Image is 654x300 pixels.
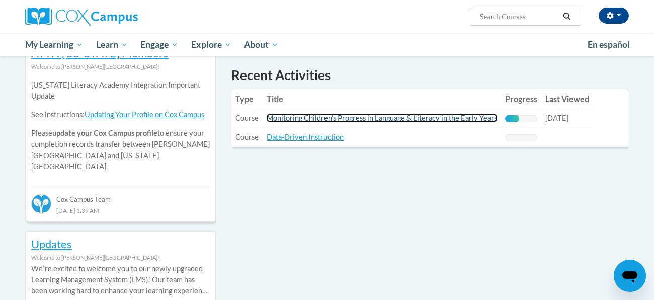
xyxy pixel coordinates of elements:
[25,8,138,26] img: Cox Campus
[90,33,134,56] a: Learn
[134,33,185,56] a: Engage
[185,33,238,56] a: Explore
[10,33,644,56] div: Main menu
[559,11,575,23] button: Search
[244,39,278,51] span: About
[267,133,344,141] a: Data-Driven Instruction
[235,133,259,141] span: Course
[191,39,231,51] span: Explore
[238,33,285,56] a: About
[31,61,210,72] div: Welcome to [PERSON_NAME][GEOGRAPHIC_DATA]!
[267,114,497,122] a: Monitoring Children's Progress in Language & Literacy in the Early Years
[31,109,210,120] p: See instructions:
[19,33,90,56] a: My Learning
[96,39,128,51] span: Learn
[31,72,210,180] div: Please to ensure your completion records transfer between [PERSON_NAME][GEOGRAPHIC_DATA] and [US_...
[545,114,568,122] span: [DATE]
[25,39,83,51] span: My Learning
[85,110,204,119] a: Updating Your Profile on Cox Campus
[581,34,636,55] a: En español
[31,80,210,102] p: [US_STATE] Literacy Academy Integration Important Update
[231,66,629,84] h1: Recent Activities
[231,89,263,109] th: Type
[31,237,72,251] a: Updates
[31,205,210,216] div: [DATE] 1:39 AM
[31,187,210,205] div: Cox Campus Team
[235,114,259,122] span: Course
[479,11,559,23] input: Search Courses
[31,263,210,296] p: Weʹre excited to welcome you to our newly upgraded Learning Management System (LMS)! Our team has...
[614,260,646,292] iframe: Button to launch messaging window
[599,8,629,24] button: Account Settings
[140,39,178,51] span: Engage
[263,89,501,109] th: Title
[31,252,210,263] div: Welcome to [PERSON_NAME][GEOGRAPHIC_DATA]!
[588,39,630,50] span: En español
[25,8,216,26] a: Cox Campus
[541,89,593,109] th: Last Viewed
[31,194,51,214] img: Cox Campus Team
[52,129,157,137] b: update your Cox Campus profile
[501,89,541,109] th: Progress
[505,115,519,122] div: Progress, %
